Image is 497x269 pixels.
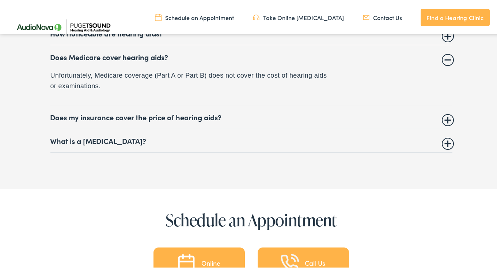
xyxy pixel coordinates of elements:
summary: Does my insurance cover the price of hearing aids? [50,111,452,120]
div: Call Us [305,258,325,265]
a: Take Online [MEDICAL_DATA] [253,12,344,20]
div: Online [201,258,221,265]
summary: What is a [MEDICAL_DATA]? [50,135,452,144]
p: Unfortunately, Medicare coverage (Part A or Part B) does not cover the cost of hearing aids or ex... [50,69,332,90]
a: Contact Us [363,12,402,20]
a: Find a Hearing Clinic [421,7,489,25]
img: utility icon [253,12,259,20]
img: utility icon [155,12,162,20]
a: Schedule an Appointment [155,12,234,20]
summary: Does Medicare cover hearing aids? [50,51,452,60]
img: utility icon [363,12,369,20]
